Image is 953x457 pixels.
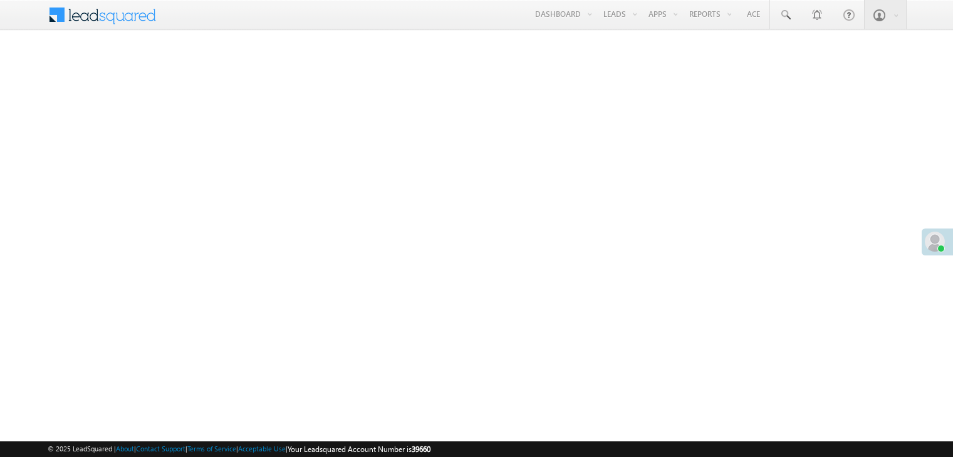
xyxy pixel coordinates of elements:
span: Your Leadsquared Account Number is [288,444,430,454]
a: About [116,444,134,453]
a: Acceptable Use [238,444,286,453]
a: Terms of Service [187,444,236,453]
span: © 2025 LeadSquared | | | | | [48,443,430,455]
span: 39660 [412,444,430,454]
a: Contact Support [136,444,185,453]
